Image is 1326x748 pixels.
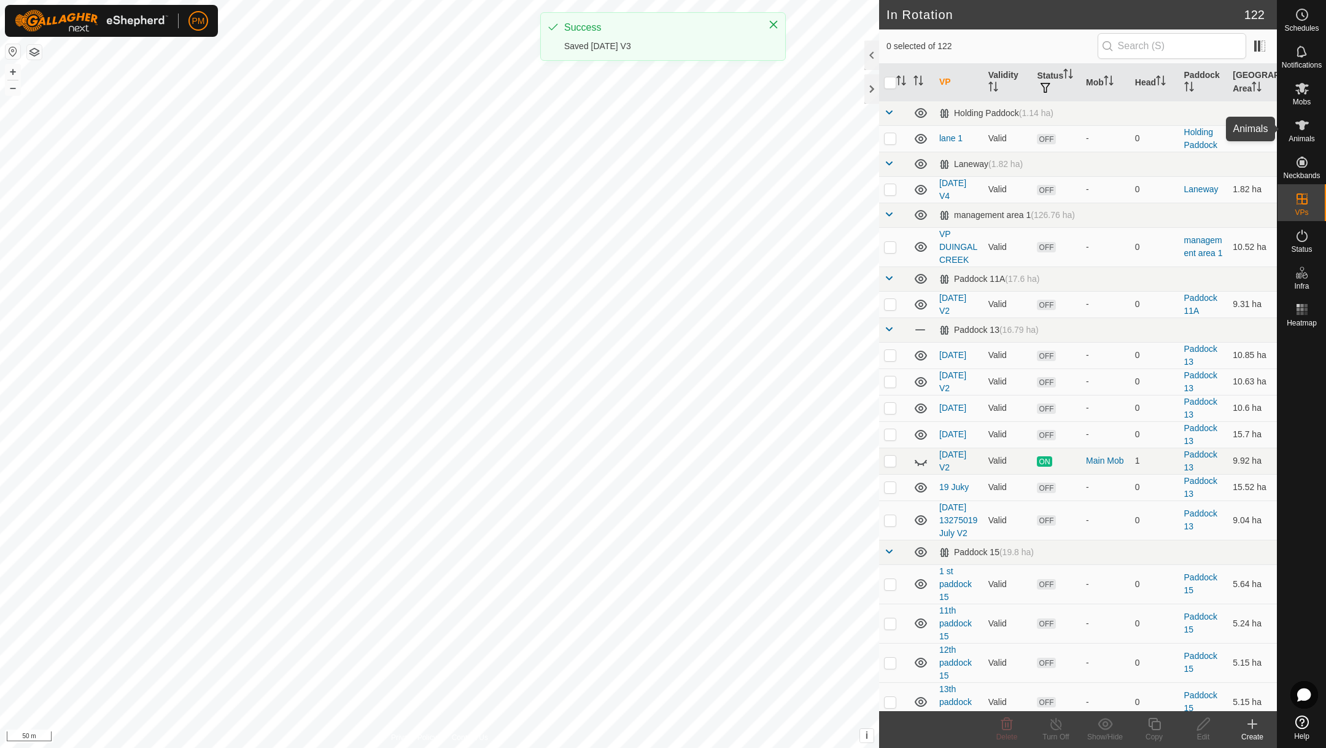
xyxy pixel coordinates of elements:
[939,178,966,201] a: [DATE] V4
[1037,403,1055,414] span: OFF
[564,40,756,53] div: Saved [DATE] V3
[15,10,168,32] img: Gallagher Logo
[1086,617,1125,630] div: -
[999,325,1039,335] span: (16.79 ha)
[1184,423,1217,446] a: Paddock 13
[1282,61,1322,69] span: Notifications
[939,274,1039,284] div: Paddock 11A
[1228,125,1277,152] td: 1.14 ha
[1228,291,1277,318] td: 9.31 ha
[1037,483,1055,493] span: OFF
[983,395,1033,421] td: Valid
[1184,344,1217,367] a: Paddock 13
[192,15,205,28] span: PM
[983,176,1033,203] td: Valid
[983,474,1033,501] td: Valid
[983,682,1033,722] td: Valid
[1031,731,1080,742] div: Turn Off
[1184,293,1217,316] a: Paddock 11A
[1295,209,1308,216] span: VPs
[939,684,972,720] a: 13th paddock 15
[1130,682,1179,722] td: 0
[6,44,20,59] button: Reset Map
[1037,377,1055,388] span: OFF
[1228,368,1277,395] td: 10.63 ha
[1086,241,1125,254] div: -
[1228,501,1277,540] td: 9.04 ha
[1283,172,1320,179] span: Neckbands
[1130,395,1179,421] td: 0
[1086,514,1125,527] div: -
[939,108,1053,119] div: Holding Paddock
[1130,448,1179,474] td: 1
[939,502,977,538] a: [DATE] 13275019 July V2
[939,547,1034,558] div: Paddock 15
[983,421,1033,448] td: Valid
[983,291,1033,318] td: Valid
[1228,227,1277,267] td: 10.52 ha
[939,403,966,413] a: [DATE]
[1184,184,1219,194] a: Laneway
[996,733,1018,741] span: Delete
[1130,227,1179,267] td: 0
[1228,564,1277,604] td: 5.64 ha
[939,645,972,680] a: 12th paddock 15
[1184,651,1217,674] a: Paddock 15
[1086,298,1125,311] div: -
[939,370,966,393] a: [DATE] V2
[1130,604,1179,643] td: 0
[1037,456,1052,467] span: ON
[1228,474,1277,501] td: 15.52 ha
[1228,731,1277,742] div: Create
[1037,515,1055,526] span: OFF
[1130,64,1179,101] th: Head
[1005,274,1039,284] span: (17.6 ha)
[1086,132,1125,145] div: -
[939,325,1039,335] div: Paddock 13
[1037,134,1055,144] span: OFF
[983,342,1033,368] td: Valid
[1293,98,1311,106] span: Mobs
[1284,25,1319,32] span: Schedules
[1179,64,1228,101] th: Paddock
[1184,235,1223,258] a: management area 1
[1184,84,1194,93] p-sorticon: Activate to sort
[1156,77,1166,87] p-sorticon: Activate to sort
[1184,397,1217,419] a: Paddock 13
[1086,428,1125,441] div: -
[939,429,966,439] a: [DATE]
[452,732,488,743] a: Contact Us
[1130,643,1179,682] td: 0
[1130,342,1179,368] td: 0
[1019,108,1053,118] span: (1.14 ha)
[1228,643,1277,682] td: 5.15 ha
[983,227,1033,267] td: Valid
[1252,84,1262,93] p-sorticon: Activate to sort
[1086,349,1125,362] div: -
[1228,604,1277,643] td: 5.24 ha
[1244,6,1265,24] span: 122
[1130,125,1179,152] td: 0
[983,643,1033,682] td: Valid
[1031,210,1075,220] span: (126.76 ha)
[1130,176,1179,203] td: 0
[1086,696,1125,709] div: -
[896,77,906,87] p-sorticon: Activate to sort
[1184,450,1217,472] a: Paddock 13
[1086,481,1125,494] div: -
[1130,421,1179,448] td: 0
[765,16,782,33] button: Close
[866,730,868,741] span: i
[1130,474,1179,501] td: 0
[1294,282,1309,290] span: Infra
[983,368,1033,395] td: Valid
[1228,342,1277,368] td: 10.85 ha
[1278,711,1326,745] a: Help
[564,20,756,35] div: Success
[1086,454,1125,467] div: Main Mob
[939,229,977,265] a: VP DUINGAL CREEK
[983,604,1033,643] td: Valid
[1184,690,1217,713] a: Paddock 15
[1104,77,1114,87] p-sorticon: Activate to sort
[1179,731,1228,742] div: Edit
